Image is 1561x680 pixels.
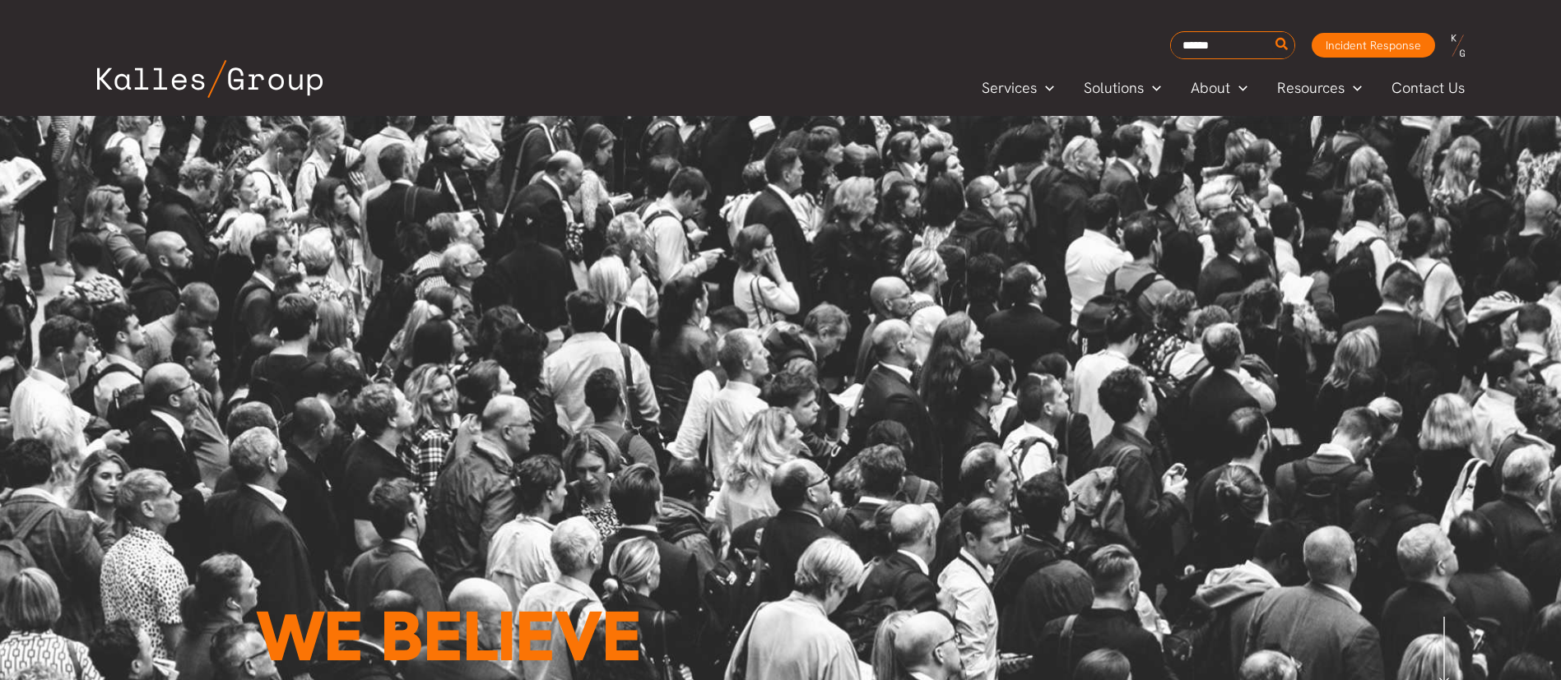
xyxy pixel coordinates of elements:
[1191,76,1230,100] span: About
[982,76,1037,100] span: Services
[1272,32,1293,58] button: Search
[1262,76,1377,100] a: ResourcesMenu Toggle
[1176,76,1262,100] a: AboutMenu Toggle
[1377,76,1481,100] a: Contact Us
[1069,76,1176,100] a: SolutionsMenu Toggle
[1312,33,1435,58] a: Incident Response
[1345,76,1362,100] span: Menu Toggle
[97,60,323,98] img: Kalles Group
[1144,76,1161,100] span: Menu Toggle
[967,76,1069,100] a: ServicesMenu Toggle
[967,74,1480,101] nav: Primary Site Navigation
[1037,76,1054,100] span: Menu Toggle
[1391,76,1465,100] span: Contact Us
[1230,76,1247,100] span: Menu Toggle
[1084,76,1144,100] span: Solutions
[1277,76,1345,100] span: Resources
